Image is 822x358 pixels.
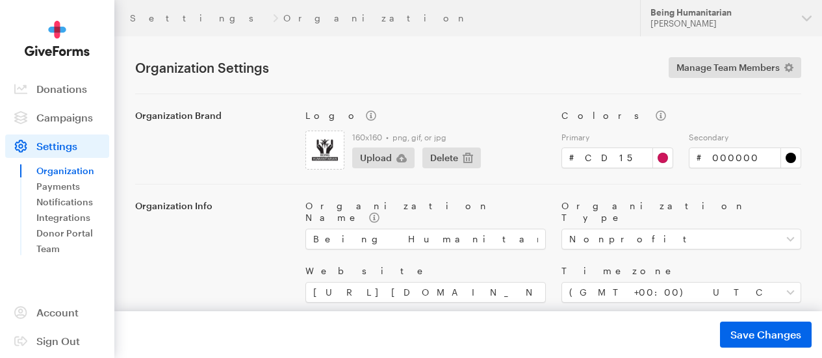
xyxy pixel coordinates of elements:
[720,322,812,348] button: Save Changes
[135,200,290,212] label: Organization Info
[430,150,458,166] span: Delete
[36,335,80,347] span: Sign Out
[36,140,77,152] span: Settings
[422,147,481,168] button: Delete
[352,147,415,168] button: Upload
[650,18,791,29] div: [PERSON_NAME]
[5,106,109,129] a: Campaigns
[36,194,109,210] a: Notifications
[130,13,268,23] a: Settings
[561,110,801,121] label: Colors
[36,163,109,179] a: Organization
[135,60,653,75] h1: Organization Settings
[36,241,109,257] a: Team
[360,150,392,166] span: Upload
[669,57,801,78] a: Manage Team Members
[561,200,801,224] label: Organization Type
[676,60,780,75] span: Manage Team Members
[36,179,109,194] a: Payments
[689,132,801,142] label: Secondary
[5,301,109,324] a: Account
[561,132,674,142] label: Primary
[650,7,791,18] div: Being Humanitarian
[36,225,109,241] a: Donor Portal
[5,134,109,158] a: Settings
[305,265,545,277] label: Website
[352,132,545,142] label: 160x160 • png, gif, or jpg
[561,265,801,277] label: Timezone
[25,21,90,57] img: GiveForms
[730,327,801,342] span: Save Changes
[36,83,87,95] span: Donations
[135,110,290,121] label: Organization Brand
[36,306,79,318] span: Account
[305,282,545,303] input: https://www.example.com
[305,110,545,121] label: Logo
[305,200,545,224] label: Organization Name
[36,111,93,123] span: Campaigns
[5,329,109,353] a: Sign Out
[36,210,109,225] a: Integrations
[5,77,109,101] a: Donations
